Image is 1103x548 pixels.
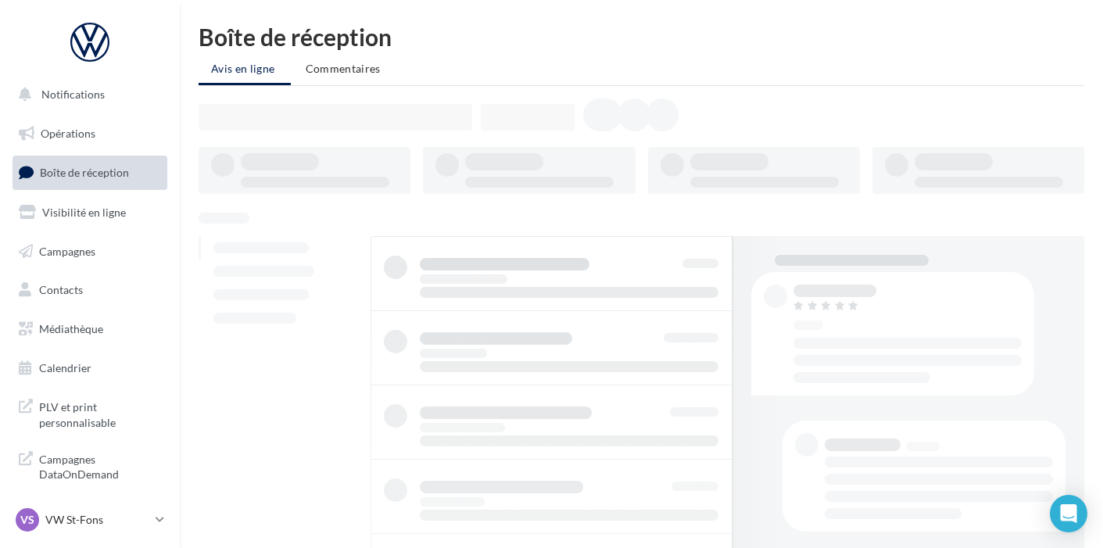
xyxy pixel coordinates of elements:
span: Notifications [41,88,105,101]
p: VW St-Fons [45,512,149,528]
a: Médiathèque [9,313,170,346]
span: Contacts [39,283,83,296]
div: Open Intercom Messenger [1050,495,1087,532]
span: VS [20,512,34,528]
span: Opérations [41,127,95,140]
a: Campagnes DataOnDemand [9,442,170,489]
a: VS VW St-Fons [13,505,167,535]
a: Opérations [9,117,170,150]
a: Calendrier [9,352,170,385]
span: Médiathèque [39,322,103,335]
button: Notifications [9,78,164,111]
span: Boîte de réception [40,166,129,179]
a: Visibilité en ligne [9,196,170,229]
span: Campagnes DataOnDemand [39,449,161,482]
span: Visibilité en ligne [42,206,126,219]
span: PLV et print personnalisable [39,396,161,430]
a: Contacts [9,274,170,306]
a: PLV et print personnalisable [9,390,170,436]
a: Campagnes [9,235,170,268]
span: Campagnes [39,244,95,257]
span: Commentaires [306,62,381,75]
span: Calendrier [39,361,91,374]
a: Boîte de réception [9,156,170,189]
div: Boîte de réception [199,25,1084,48]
